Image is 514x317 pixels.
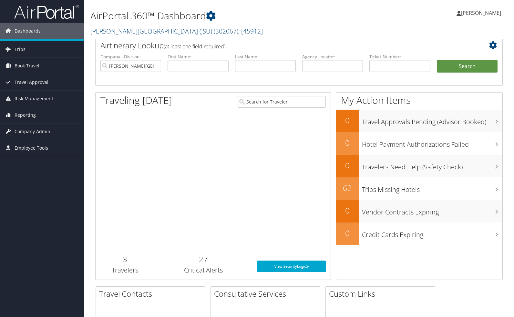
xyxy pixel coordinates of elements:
[15,58,39,74] span: Book Travel
[15,23,41,39] span: Dashboards
[457,3,508,23] a: [PERSON_NAME]
[336,200,502,223] a: 0Vendor Contracts Expiring
[329,288,435,299] h2: Custom Links
[362,114,502,126] h3: Travel Approvals Pending (Advisor Booked)
[302,54,363,60] label: Agency Locator:
[90,27,263,35] a: [PERSON_NAME][GEOGRAPHIC_DATA] (JSU)
[336,205,359,216] h2: 0
[214,288,320,299] h2: Consultative Services
[336,94,502,107] h1: My Action Items
[336,223,502,245] a: 0Credit Cards Expiring
[336,228,359,239] h2: 0
[90,9,368,23] h1: AirPortal 360™ Dashboard
[168,54,228,60] label: First Name:
[100,266,149,275] h3: Travelers
[336,132,502,155] a: 0Hotel Payment Authorizations Failed
[100,54,161,60] label: Company - Division:
[362,204,502,217] h3: Vendor Contracts Expiring
[214,27,238,35] span: ( 302067 )
[15,140,48,156] span: Employee Tools
[362,159,502,172] h3: Travelers Need Help (Safety Check)
[14,4,79,19] img: airportal-logo.png
[362,182,502,194] h3: Trips Missing Hotels
[15,107,36,123] span: Reporting
[461,9,501,16] span: [PERSON_NAME]
[164,43,225,50] span: (at least one field required)
[235,54,296,60] label: Last Name:
[362,137,502,149] h3: Hotel Payment Authorizations Failed
[437,60,498,73] button: Search
[159,266,247,275] h3: Critical Alerts
[369,54,430,60] label: Ticket Number:
[336,137,359,148] h2: 0
[336,110,502,132] a: 0Travel Approvals Pending (Advisor Booked)
[238,96,326,108] input: Search for Traveler
[336,155,502,177] a: 0Travelers Need Help (Safety Check)
[15,124,50,140] span: Company Admin
[257,261,326,272] a: View SecurityLogic®
[336,160,359,171] h2: 0
[159,254,247,265] h2: 27
[15,41,26,57] span: Trips
[99,288,205,299] h2: Travel Contacts
[336,177,502,200] a: 62Trips Missing Hotels
[100,40,464,51] h2: Airtinerary Lookup
[15,74,48,90] span: Travel Approval
[362,227,502,239] h3: Credit Cards Expiring
[336,183,359,193] h2: 62
[336,115,359,126] h2: 0
[100,94,172,107] h1: Traveling [DATE]
[238,27,263,35] span: , [ 45912 ]
[15,91,53,107] span: Risk Management
[100,254,149,265] h2: 3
